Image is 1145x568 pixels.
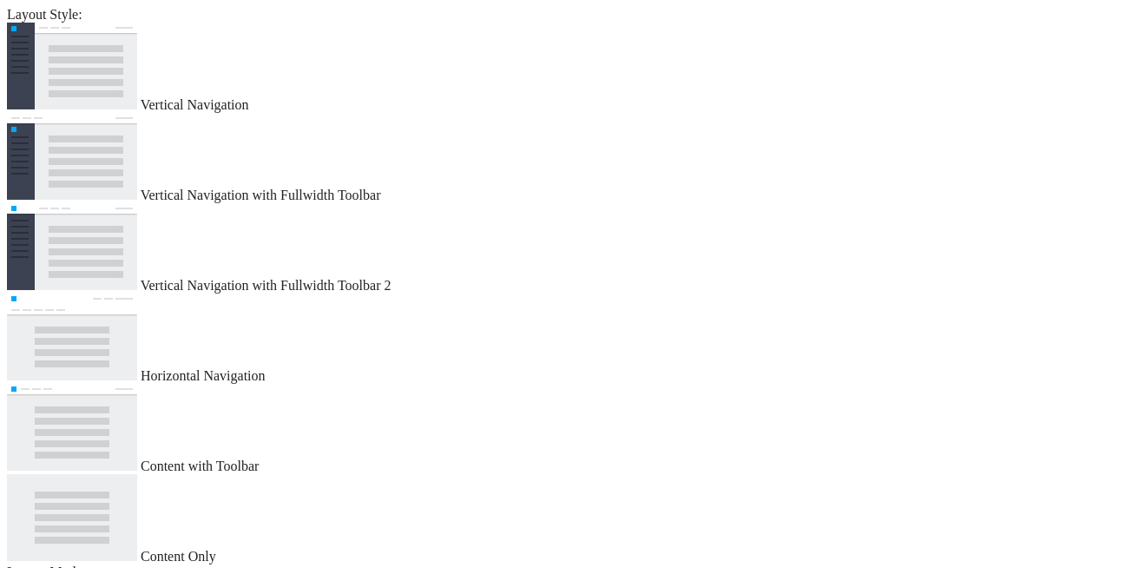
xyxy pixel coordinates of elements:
md-radio-button: Content Only [7,474,1138,565]
md-radio-button: Content with Toolbar [7,384,1138,474]
span: Vertical Navigation with Fullwidth Toolbar 2 [141,278,392,293]
div: Layout Style: [7,7,1138,23]
md-radio-button: Vertical Navigation with Fullwidth Toolbar [7,113,1138,203]
img: content-with-toolbar.jpg [7,384,137,471]
md-radio-button: Vertical Navigation with Fullwidth Toolbar 2 [7,203,1138,294]
img: vertical-nav-with-full-toolbar-2.jpg [7,203,137,290]
span: Content with Toolbar [141,459,259,473]
img: vertical-nav-with-full-toolbar.jpg [7,113,137,200]
img: horizontal-nav.jpg [7,294,137,380]
md-radio-button: Vertical Navigation [7,23,1138,113]
span: Horizontal Navigation [141,368,266,383]
md-radio-button: Horizontal Navigation [7,294,1138,384]
span: Content Only [141,549,216,564]
img: vertical-nav.jpg [7,23,137,109]
img: content-only.jpg [7,474,137,561]
span: Vertical Navigation [141,97,249,112]
span: Vertical Navigation with Fullwidth Toolbar [141,188,381,202]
